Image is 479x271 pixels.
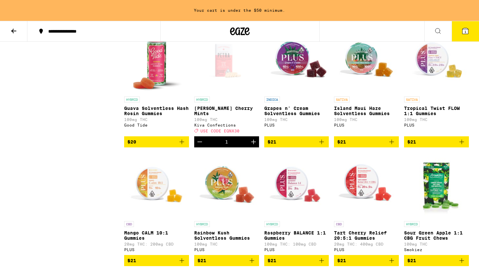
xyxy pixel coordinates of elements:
[124,153,189,218] img: PLUS - Mango CALM 10:1 Gummies
[404,28,469,136] a: Open page for Tropical Twist FLOW 1:1 Gummies from PLUS
[200,129,239,133] span: USE CODE EQNX30
[124,123,189,127] div: Good Tide
[194,248,259,252] div: PLUS
[124,255,189,266] button: Add to bag
[334,28,399,93] img: PLUS - Island Maui Haze Solventless Gummies
[334,97,350,102] p: SATIVA
[334,242,399,246] p: 20mg THC: 400mg CBD
[404,28,469,93] img: PLUS - Tropical Twist FLOW 1:1 Gummies
[264,255,329,266] button: Add to bag
[264,242,329,246] p: 100mg THC: 100mg CBD
[194,106,259,116] p: [PERSON_NAME] Cherry Mints
[404,242,469,246] p: 100mg THC
[334,153,399,218] img: PLUS - Tart Cherry Relief 20:5:1 Gummies
[404,153,469,255] a: Open page for Sour Green Apple 1:1 CBG Fruit Chews from Smokiez
[264,28,329,136] a: Open page for Grapes n' Cream Solventless Gummies from PLUS
[337,139,346,144] span: $21
[334,28,399,136] a: Open page for Island Maui Haze Solventless Gummies from PLUS
[194,153,259,255] a: Open page for Rainbow Kush Solventless Gummies from PLUS
[464,30,466,34] span: 1
[124,221,134,227] p: CBD
[407,139,416,144] span: $21
[194,230,259,241] p: Rainbow Kush Solventless Gummies
[124,230,189,241] p: Mango CALM 10:1 Gummies
[334,117,399,122] p: 100mg THC
[404,117,469,122] p: 100mg THC
[125,28,188,93] img: Good Tide - Guava Solventless Hash Rosin Gummies
[334,106,399,116] p: Island Maui Haze Solventless Gummies
[264,97,280,102] p: INDICA
[452,21,479,41] button: 1
[334,230,399,241] p: Tart Cherry Relief 20:5:1 Gummies
[404,106,469,116] p: Tropical Twist FLOW 1:1 Gummies
[264,221,280,227] p: HYBRID
[404,136,469,147] button: Add to bag
[127,258,136,263] span: $21
[194,153,259,218] img: PLUS - Rainbow Kush Solventless Gummies
[197,258,206,263] span: $21
[407,258,416,263] span: $21
[334,153,399,255] a: Open page for Tart Cherry Relief 20:5:1 Gummies from PLUS
[268,139,276,144] span: $21
[264,28,329,93] img: PLUS - Grapes n' Cream Solventless Gummies
[124,242,189,246] p: 20mg THC: 200mg CBD
[334,255,399,266] button: Add to bag
[124,97,140,102] p: HYBRID
[264,153,329,255] a: Open page for Raspberry BALANCE 1:1 Gummies from PLUS
[334,248,399,252] div: PLUS
[124,106,189,116] p: Guava Solventless Hash Rosin Gummies
[194,255,259,266] button: Add to bag
[334,221,344,227] p: CBD
[127,139,136,144] span: $20
[194,242,259,246] p: 100mg THC
[194,117,259,122] p: 100mg THC
[124,117,189,122] p: 100mg THC
[194,97,210,102] p: HYBRID
[124,136,189,147] button: Add to bag
[334,123,399,127] div: PLUS
[264,106,329,116] p: Grapes n' Cream Solventless Gummies
[194,136,205,147] button: Decrement
[334,136,399,147] button: Add to bag
[248,136,259,147] button: Increment
[264,248,329,252] div: PLUS
[337,258,346,263] span: $21
[264,136,329,147] button: Add to bag
[404,123,469,127] div: PLUS
[404,230,469,241] p: Sour Green Apple 1:1 CBG Fruit Chews
[404,221,420,227] p: HYBRID
[404,97,420,102] p: SATIVA
[124,28,189,136] a: Open page for Guava Solventless Hash Rosin Gummies from Good Tide
[264,153,329,218] img: PLUS - Raspberry BALANCE 1:1 Gummies
[264,123,329,127] div: PLUS
[268,258,276,263] span: $21
[404,248,469,252] div: Smokiez
[404,255,469,266] button: Add to bag
[4,5,47,10] span: Hi. Need any help?
[194,28,259,136] a: Open page for Petra Tart Cherry Mints from Kiva Confections
[404,153,469,218] img: Smokiez - Sour Green Apple 1:1 CBG Fruit Chews
[264,117,329,122] p: 100mg THC
[225,139,228,144] div: 1
[124,248,189,252] div: PLUS
[124,153,189,255] a: Open page for Mango CALM 10:1 Gummies from PLUS
[194,123,259,127] div: Kiva Confections
[194,221,210,227] p: HYBRID
[264,230,329,241] p: Raspberry BALANCE 1:1 Gummies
